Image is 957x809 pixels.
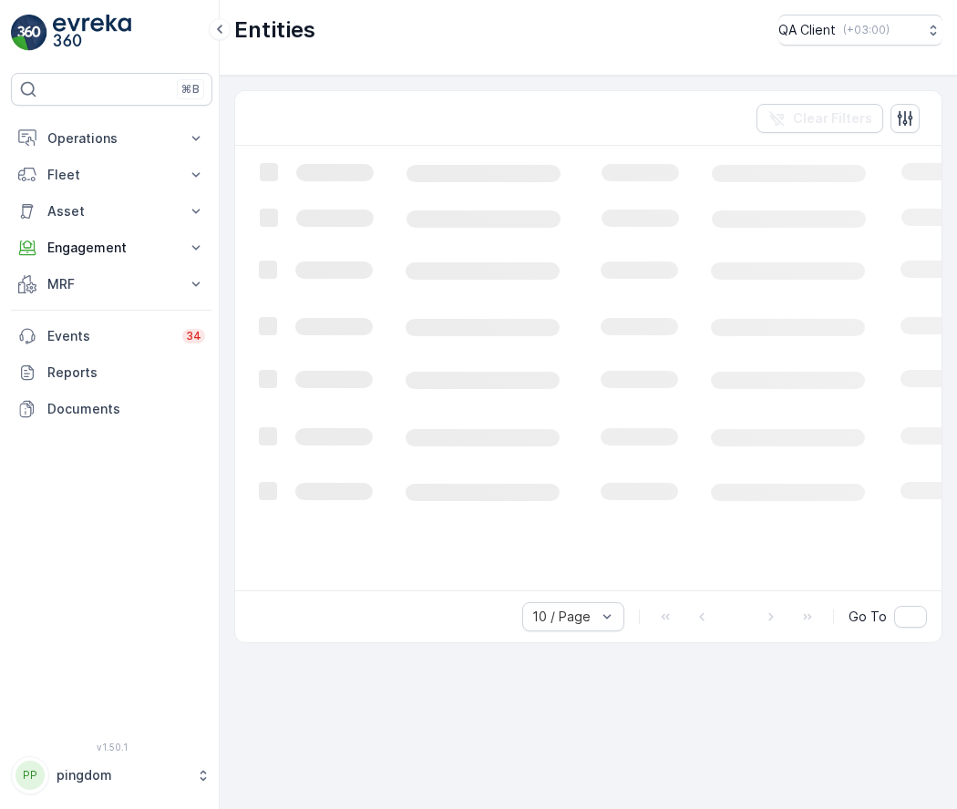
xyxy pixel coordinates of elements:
a: Events34 [11,318,212,354]
button: Asset [11,193,212,230]
p: Fleet [47,166,176,184]
button: Fleet [11,157,212,193]
p: Asset [47,202,176,220]
p: Entities [234,15,315,45]
p: QA Client [778,21,836,39]
p: Operations [47,129,176,148]
p: Documents [47,400,205,418]
p: Engagement [47,239,176,257]
p: Clear Filters [793,109,872,128]
a: Reports [11,354,212,391]
button: QA Client(+03:00) [778,15,942,46]
p: 34 [186,329,201,343]
a: Documents [11,391,212,427]
div: PP [15,761,45,790]
span: Go To [849,608,887,626]
p: Events [47,327,171,345]
img: logo [11,15,47,51]
p: pingdom [57,766,187,784]
button: PPpingdom [11,756,212,794]
p: MRF [47,275,176,293]
img: logo_light-DOdMpM7g.png [53,15,131,51]
p: ⌘B [181,82,200,97]
button: MRF [11,266,212,302]
button: Engagement [11,230,212,266]
span: v 1.50.1 [11,742,212,753]
button: Operations [11,120,212,157]
button: Clear Filters [756,104,883,133]
p: ( +03:00 ) [843,23,890,37]
p: Reports [47,364,205,382]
